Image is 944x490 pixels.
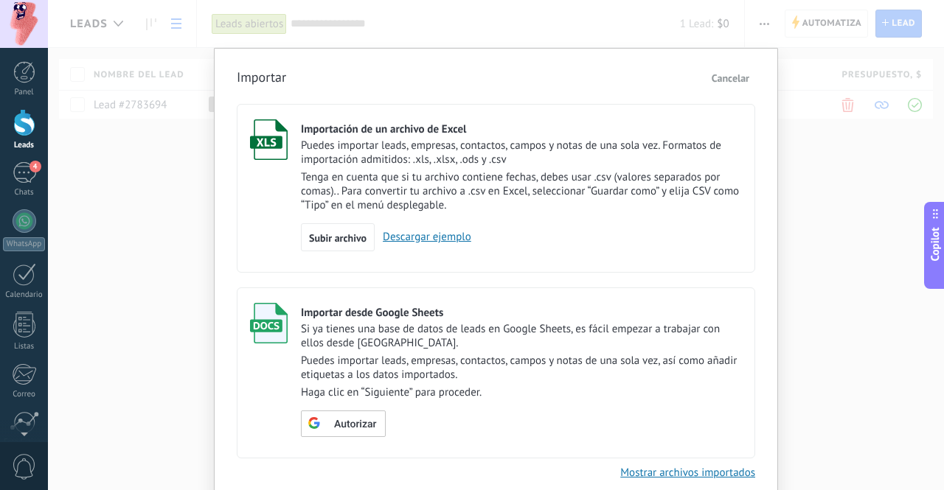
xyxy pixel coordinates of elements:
[3,88,46,97] div: Panel
[928,227,943,261] span: Copilot
[620,466,755,480] a: Mostrar archivos importados
[3,237,45,251] div: WhatsApp
[301,170,742,212] p: Tenga en cuenta que si tu archivo contiene fechas, debes usar .csv (valores separados por comas)....
[301,322,742,350] p: Si ya tienes una base de datos de leads en Google Sheets, es fácil empezar a trabajar con ellos d...
[712,71,749,85] span: Cancelar
[301,139,742,167] p: Puedes importar leads, empresas, contactos, campos y notas de una sola vez. Formatos de importaci...
[3,141,46,150] div: Leads
[3,188,46,197] div: Chats
[3,390,46,399] div: Correo
[309,233,367,243] span: Subir archivo
[301,122,742,136] div: Importación de un archivo de Excel
[3,290,46,300] div: Calendario
[334,419,376,430] span: Autorizar
[29,161,41,172] span: 4
[301,385,742,399] p: Haga clic en “Siguiente” para proceder.
[301,354,742,382] p: Puedes importar leads, empresas, contactos, campos y notas de una sola vez, así como añadir etiqu...
[3,342,46,351] div: Listas
[706,67,755,89] button: Cancelar
[237,69,286,89] h3: Importar
[375,230,471,244] a: Descargar ejemplo
[301,306,742,320] div: Importar desde Google Sheets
